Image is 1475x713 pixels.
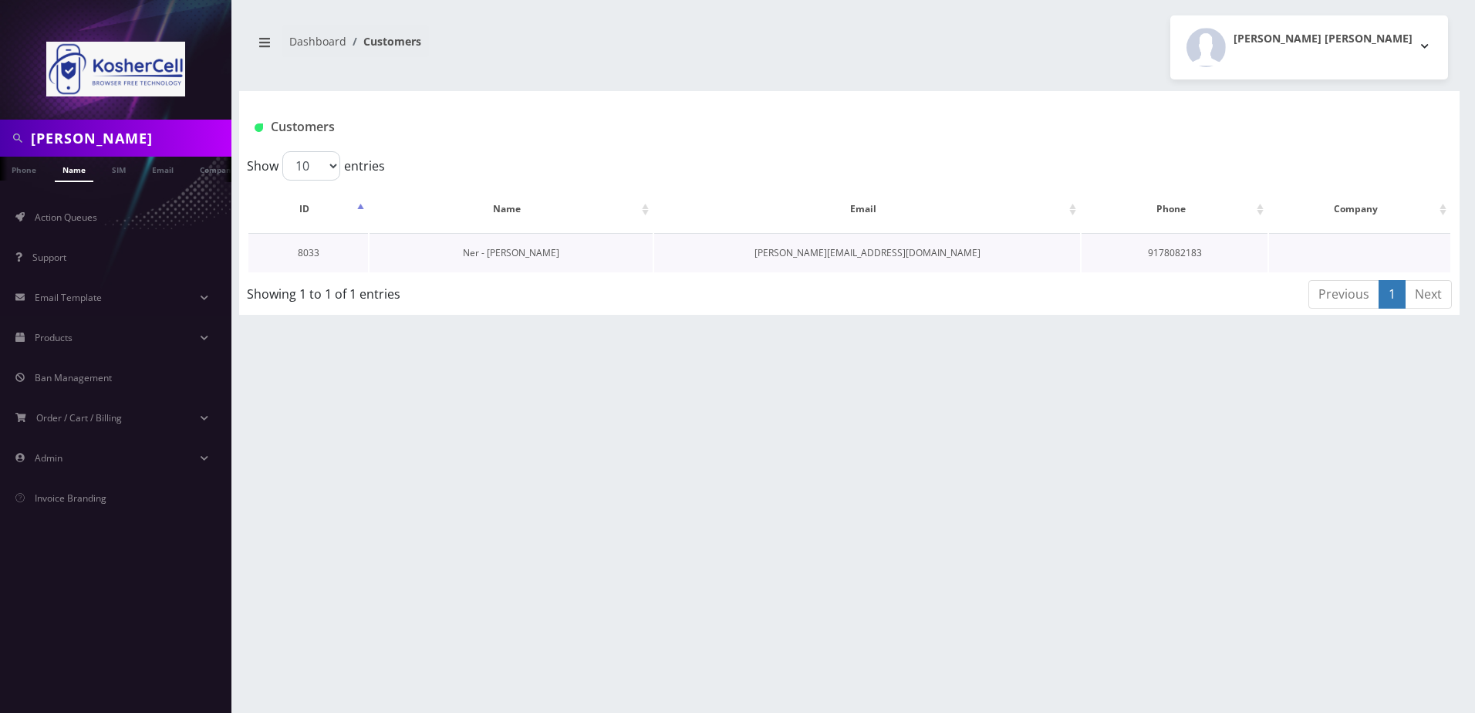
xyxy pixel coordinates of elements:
[1308,280,1379,309] a: Previous
[35,451,62,465] span: Admin
[370,187,653,231] th: Name: activate to sort column ascending
[1405,280,1452,309] a: Next
[32,251,66,264] span: Support
[346,33,421,49] li: Customers
[1379,280,1406,309] a: 1
[1269,187,1450,231] th: Company: activate to sort column ascending
[36,411,122,424] span: Order / Cart / Billing
[192,157,244,181] a: Company
[55,157,93,182] a: Name
[1082,187,1267,231] th: Phone: activate to sort column ascending
[46,42,185,96] img: KosherCell
[654,233,1080,272] td: [PERSON_NAME][EMAIL_ADDRESS][DOMAIN_NAME]
[35,371,112,384] span: Ban Management
[255,120,1242,134] h1: Customers
[282,151,340,181] select: Showentries
[144,157,181,181] a: Email
[248,187,368,231] th: ID: activate to sort column descending
[31,123,228,153] input: Search in Company
[35,331,73,344] span: Products
[35,492,106,505] span: Invoice Branding
[247,279,737,303] div: Showing 1 to 1 of 1 entries
[247,151,385,181] label: Show entries
[104,157,133,181] a: SIM
[35,211,97,224] span: Action Queues
[4,157,44,181] a: Phone
[248,233,368,272] td: 8033
[289,34,346,49] a: Dashboard
[35,291,102,304] span: Email Template
[654,187,1080,231] th: Email: activate to sort column ascending
[1234,32,1413,46] h2: [PERSON_NAME] [PERSON_NAME]
[1082,233,1267,272] td: 9178082183
[251,25,838,69] nav: breadcrumb
[1170,15,1448,79] button: [PERSON_NAME] [PERSON_NAME]
[463,246,559,259] a: Ner - [PERSON_NAME]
